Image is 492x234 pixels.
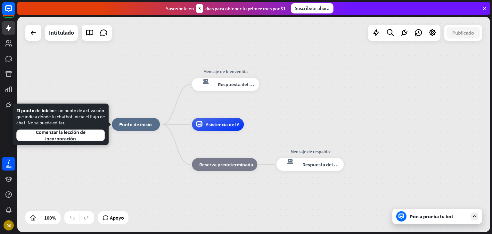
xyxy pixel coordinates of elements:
[36,129,86,142] font: Comenzar la lección de incorporación
[295,5,330,11] font: Suscríbete ahora
[16,130,105,141] button: Comenzar la lección de incorporación
[281,158,297,164] font: respuesta del bot de bloqueo
[198,5,201,12] font: 3
[16,107,53,113] font: El punto de inicio
[218,81,257,88] font: Respuesta del bot
[49,25,74,41] div: Intitulado
[44,214,56,221] font: 100%
[166,5,194,12] font: Suscríbete en
[119,121,152,128] font: Punto de inicio
[2,157,15,171] a: 7 días
[5,3,24,22] button: Abrir el widget de chat LiveChat
[6,223,11,228] font: DS
[291,149,330,155] font: Mensaje de respaldo
[16,107,105,126] font: es un punto de activación que indica dónde tu chatbot inicia el flujo de chat. No se puede editar.
[49,29,74,36] font: Intitulado
[447,27,480,38] button: Publicado
[410,213,453,220] font: Pon a prueba tu bot
[205,5,286,12] font: días para obtener tu primer mes por $1
[206,121,240,128] font: Asistencia de IA
[6,164,12,169] font: días
[203,69,248,74] font: Mensaje de bienvenida
[452,29,474,36] font: Publicado
[199,161,253,168] font: Reserva predeterminada
[302,161,341,168] font: Respuesta del bot
[110,214,124,221] font: Apoyo
[7,157,10,165] font: 7
[196,78,212,84] font: respuesta del bot de bloqueo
